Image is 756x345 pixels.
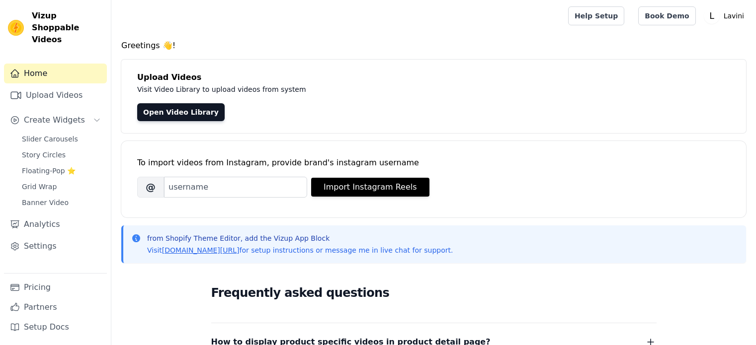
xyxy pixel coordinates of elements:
[147,245,453,255] p: Visit for setup instructions or message me in live chat for support.
[311,178,429,197] button: Import Instagram Reels
[22,150,66,160] span: Story Circles
[16,132,107,146] a: Slider Carousels
[4,85,107,105] a: Upload Videos
[22,182,57,192] span: Grid Wrap
[211,283,657,303] h2: Frequently asked questions
[16,148,107,162] a: Story Circles
[22,166,76,176] span: Floating-Pop ⭐
[709,11,714,21] text: L
[4,64,107,83] a: Home
[16,196,107,209] a: Banner Video
[4,214,107,234] a: Analytics
[22,198,69,207] span: Banner Video
[16,180,107,194] a: Grid Wrap
[720,7,748,25] p: Lavini
[22,134,78,144] span: Slider Carousels
[121,40,746,52] h4: Greetings 👋!
[638,6,695,25] a: Book Demo
[704,7,748,25] button: L Lavini
[137,83,583,95] p: Visit Video Library to upload videos from system
[8,20,24,36] img: Vizup
[4,236,107,256] a: Settings
[32,10,103,46] span: Vizup Shoppable Videos
[162,246,240,254] a: [DOMAIN_NAME][URL]
[568,6,624,25] a: Help Setup
[24,114,85,126] span: Create Widgets
[4,277,107,297] a: Pricing
[137,103,225,121] a: Open Video Library
[4,297,107,317] a: Partners
[147,233,453,243] p: from Shopify Theme Editor, add the Vizup App Block
[4,317,107,337] a: Setup Docs
[137,71,730,83] h4: Upload Videos
[137,177,164,198] span: @
[137,157,730,169] div: To import videos from Instagram, provide brand's instagram username
[4,110,107,130] button: Create Widgets
[164,177,307,198] input: username
[16,164,107,178] a: Floating-Pop ⭐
